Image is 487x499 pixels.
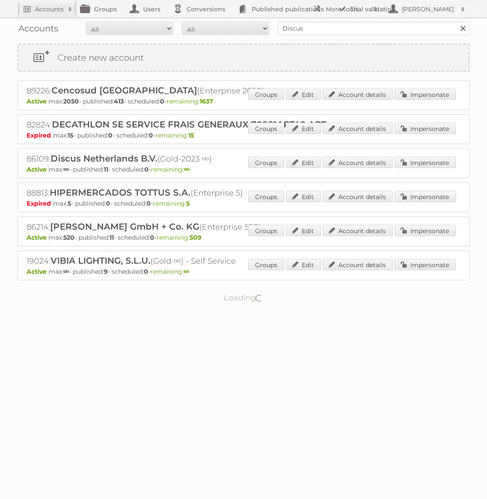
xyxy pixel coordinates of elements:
strong: 11 [104,165,108,173]
strong: 9 [104,268,108,275]
span: HIPERMERCADOS TOTTUS S.A. [50,187,191,198]
strong: 2050 [63,97,79,105]
h2: 82824: (Enterprise 15) [27,119,332,131]
strong: ∞ [63,165,69,173]
span: remaining: [151,165,190,173]
strong: 11 [109,234,114,241]
a: Account details [323,123,393,134]
span: remaining: [157,234,201,241]
strong: 1637 [200,97,213,105]
h2: 89226: (Enterprise 2050) [27,85,332,96]
strong: 0 [144,165,149,173]
p: max: - published: - scheduled: - [27,165,460,173]
span: remaining: [150,268,189,275]
strong: ∞ [184,165,190,173]
a: Edit [286,157,321,168]
span: Cencosud [GEOGRAPHIC_DATA] [51,85,197,96]
h2: Accounts [35,5,64,14]
span: remaining: [153,200,190,207]
span: DECATHLON SE SERVICE FRAIS GENERAUX 70001APT40 APTONIA (Nutritions et soins) [52,119,440,130]
h2: 86214: (Enterprise 520) [27,221,332,233]
strong: 5 [186,200,190,207]
strong: 0 [144,268,148,275]
h2: [PERSON_NAME] [400,5,456,14]
a: Groups [248,191,284,202]
a: Edit [286,123,321,134]
strong: 0 [150,234,154,241]
span: Active [27,97,49,105]
span: remaining: [167,97,213,105]
span: Active [27,165,49,173]
a: Groups [248,259,284,270]
strong: ∞ [63,268,69,275]
strong: 15 [68,131,73,139]
a: Impersonate [395,123,456,134]
a: Account details [323,259,393,270]
a: Impersonate [395,191,456,202]
strong: 15 [188,131,194,139]
a: Groups [248,89,284,100]
strong: 0 [106,200,110,207]
a: Impersonate [395,225,456,236]
p: max: - published: - scheduled: - [27,97,460,105]
p: max: - published: - scheduled: - [27,200,460,207]
h2: 86109: (Gold-2023 ∞) [27,153,332,165]
strong: 520 [63,234,75,241]
a: Impersonate [395,259,456,270]
span: [PERSON_NAME] GmbH + Co. KG [50,221,199,232]
span: remaining: [155,131,194,139]
strong: 0 [146,200,151,207]
strong: 0 [108,131,112,139]
span: Discus Netherlands B.V. [51,153,157,164]
strong: 0 [160,97,164,105]
a: Account details [323,157,393,168]
span: Expired [27,200,53,207]
strong: ∞ [184,268,189,275]
span: Expired [27,131,53,139]
a: Edit [286,191,321,202]
p: max: - published: - scheduled: - [27,234,460,241]
h2: 88813: (Enterprise 5) [27,187,332,199]
a: Edit [286,225,321,236]
a: Account details [323,191,393,202]
span: VIBIA LIGHTING, S.L.U. [51,255,150,266]
span: Active [27,268,49,275]
strong: 0 [149,131,153,139]
a: Groups [248,123,284,134]
a: Impersonate [395,89,456,100]
a: Account details [323,89,393,100]
strong: 413 [114,97,124,105]
p: max: - published: - scheduled: - [27,131,460,139]
a: Groups [248,157,284,168]
a: Create new account [18,45,469,71]
a: Edit [286,89,321,100]
a: Account details [323,225,393,236]
a: Groups [248,225,284,236]
strong: 5 [68,200,71,207]
a: Impersonate [395,157,456,168]
h2: 19024: (Gold ∞) - Self Service [27,255,332,267]
h2: More tools [326,5,369,14]
a: Edit [286,259,321,270]
p: Loading [196,289,291,306]
strong: 509 [190,234,201,241]
p: max: - published: - scheduled: - [27,268,460,275]
span: Active [27,234,49,241]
